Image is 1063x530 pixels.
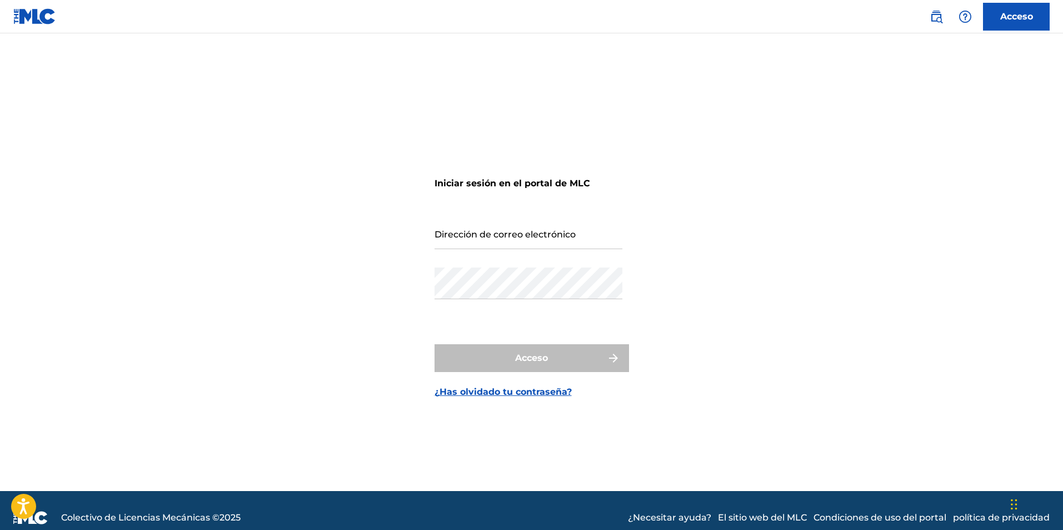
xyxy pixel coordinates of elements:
[13,8,56,24] img: Logotipo del MLC
[814,511,946,524] a: Condiciones de uso del portal
[628,512,711,523] font: ¿Necesitar ayuda?
[983,3,1050,31] a: Acceso
[718,511,807,524] a: El sitio web del MLC
[435,387,572,397] font: ¿Has olvidado tu contraseña?
[814,512,946,523] font: Condiciones de uso del portal
[954,6,976,28] div: Ayuda
[435,178,590,189] font: Iniciar sesión en el portal de MLC
[219,512,241,523] font: 2025
[61,512,219,523] font: Colectivo de Licencias Mecánicas ©
[718,512,807,523] font: El sitio web del MLC
[1000,11,1033,22] font: Acceso
[435,385,572,399] a: ¿Has olvidado tu contraseña?
[13,511,48,524] img: logo
[1007,477,1063,530] iframe: Widget de chat
[930,10,943,23] img: buscar
[959,10,972,23] img: ayuda
[1011,488,1017,521] div: Arrastrar
[628,511,711,524] a: ¿Necesitar ayuda?
[953,511,1050,524] a: política de privacidad
[925,6,947,28] a: Búsqueda pública
[953,512,1050,523] font: política de privacidad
